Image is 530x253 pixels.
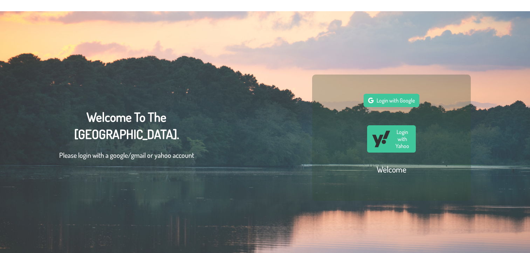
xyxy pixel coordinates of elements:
[367,125,416,153] button: Login with Yahoo
[377,164,406,175] h2: Welcome
[377,97,415,104] span: Login with Google
[393,128,411,149] span: Login with Yahoo
[364,94,419,107] button: Login with Google
[59,150,194,160] p: Please login with a google/gmail or yahoo account
[59,108,194,167] div: Welcome To The [GEOGRAPHIC_DATA].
